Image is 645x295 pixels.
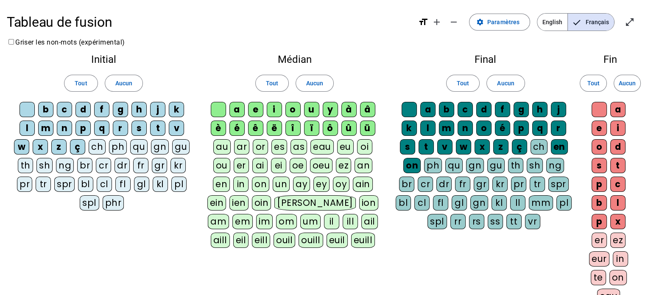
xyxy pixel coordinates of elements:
[476,18,484,26] mat-icon: settings
[20,121,35,136] div: l
[532,121,547,136] div: q
[33,139,48,155] div: x
[427,214,447,229] div: spl
[248,102,263,117] div: e
[306,78,323,88] span: Aucun
[80,195,99,211] div: spl
[488,214,503,229] div: ss
[529,195,553,211] div: mm
[310,158,333,173] div: oeu
[14,139,29,155] div: w
[300,214,321,229] div: um
[445,14,462,31] button: Diminuer la taille de la police
[530,177,545,192] div: tr
[458,121,473,136] div: n
[548,177,569,192] div: spr
[592,195,607,211] div: b
[512,139,527,155] div: ç
[457,78,469,88] span: Tout
[610,121,625,136] div: i
[418,17,428,27] mat-icon: format_size
[7,38,125,46] label: Griser les non-mots (expérimental)
[592,233,607,248] div: er
[38,121,53,136] div: m
[433,195,448,211] div: fl
[134,177,149,192] div: gl
[323,121,338,136] div: ô
[414,195,430,211] div: cl
[592,177,607,192] div: p
[150,121,165,136] div: t
[343,214,358,229] div: ill
[299,233,323,248] div: ouill
[64,75,98,92] button: Tout
[324,214,339,229] div: il
[17,177,32,192] div: pr
[551,121,566,136] div: r
[208,214,229,229] div: am
[493,139,508,155] div: z
[267,121,282,136] div: ë
[592,214,607,229] div: p
[446,75,480,92] button: Tout
[360,121,375,136] div: ü
[131,102,147,117] div: h
[285,121,301,136] div: î
[621,14,638,31] button: Entrer en plein écran
[103,195,124,211] div: phr
[357,139,372,155] div: oi
[418,177,433,192] div: cr
[476,121,491,136] div: o
[109,139,127,155] div: ph
[266,78,278,88] span: Tout
[234,158,249,173] div: er
[436,177,452,192] div: dr
[57,121,72,136] div: n
[115,78,132,88] span: Aucun
[437,139,452,155] div: v
[153,177,168,192] div: kl
[592,158,607,173] div: s
[353,177,373,192] div: ain
[452,195,467,211] div: gl
[229,121,245,136] div: é
[491,195,507,211] div: kl
[420,102,436,117] div: a
[537,14,567,31] span: English
[133,158,148,173] div: fr
[487,17,519,27] span: Paramètres
[248,121,263,136] div: ê
[211,233,230,248] div: aill
[532,102,547,117] div: h
[556,195,572,211] div: pl
[400,139,415,155] div: s
[514,121,529,136] div: p
[271,158,286,173] div: ei
[252,233,270,248] div: eill
[290,139,307,155] div: as
[213,139,231,155] div: au
[625,17,635,27] mat-icon: open_in_full
[610,233,625,248] div: ez
[396,195,411,211] div: bl
[424,158,442,173] div: ph
[531,139,547,155] div: ch
[455,177,470,192] div: fr
[131,121,147,136] div: s
[310,139,334,155] div: eau
[609,270,627,285] div: on
[38,102,53,117] div: b
[229,195,249,211] div: ien
[232,214,253,229] div: em
[75,121,91,136] div: p
[469,14,530,31] button: Paramètres
[276,214,297,229] div: om
[476,102,491,117] div: d
[341,121,357,136] div: û
[151,139,169,155] div: gn
[296,75,334,92] button: Aucun
[355,158,372,173] div: an
[610,139,625,155] div: d
[75,102,91,117] div: d
[475,139,490,155] div: x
